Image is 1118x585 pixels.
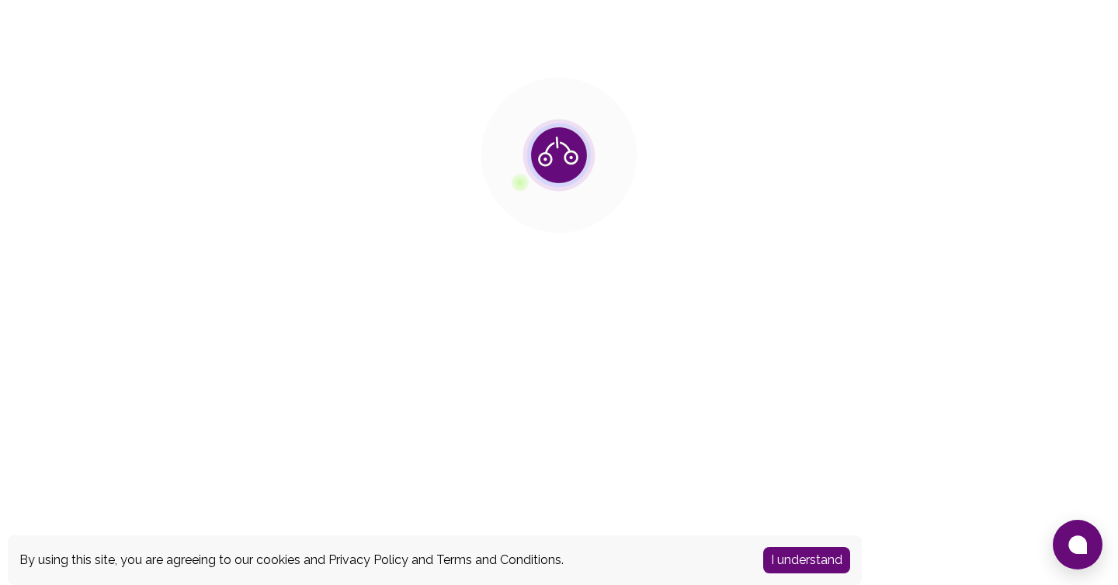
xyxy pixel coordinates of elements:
[763,547,850,573] button: Accept cookies
[436,552,561,567] a: Terms and Conditions
[19,551,740,569] div: By using this site, you are agreeing to our cookies and and .
[481,78,637,233] img: public
[328,552,408,567] a: Privacy Policy
[1053,520,1102,569] button: Open chat window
